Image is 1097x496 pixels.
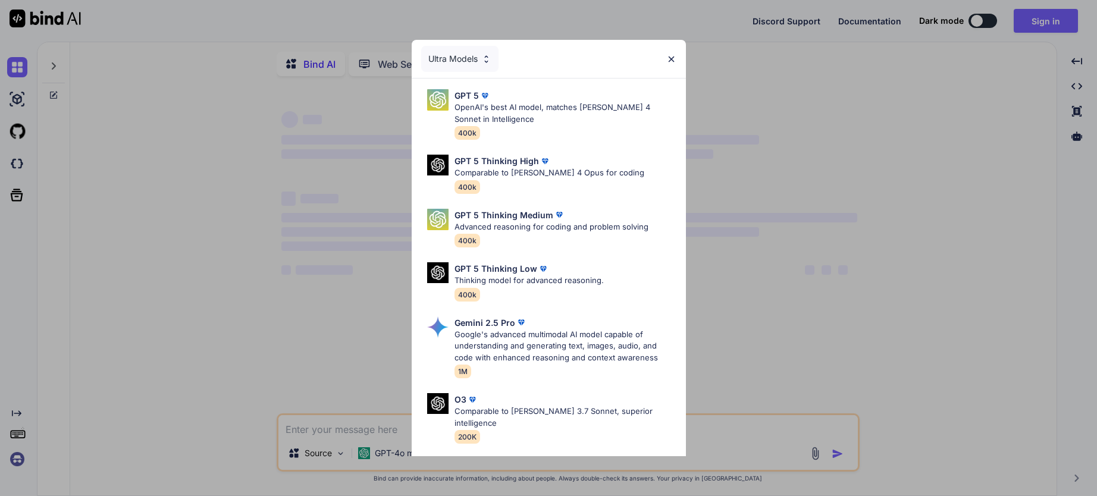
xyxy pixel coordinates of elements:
[479,90,491,102] img: premium
[427,262,449,283] img: Pick Models
[427,393,449,414] img: Pick Models
[427,209,449,230] img: Pick Models
[455,180,480,194] span: 400k
[455,126,480,140] span: 400k
[537,263,549,275] img: premium
[455,316,515,329] p: Gemini 2.5 Pro
[455,329,676,364] p: Google's advanced multimodal AI model capable of understanding and generating text, images, audio...
[427,316,449,338] img: Pick Models
[455,430,480,444] span: 200K
[455,89,479,102] p: GPT 5
[455,234,480,247] span: 400k
[455,221,648,233] p: Advanced reasoning for coding and problem solving
[455,275,604,287] p: Thinking model for advanced reasoning.
[553,209,565,221] img: premium
[481,54,491,64] img: Pick Models
[515,316,527,328] img: premium
[455,155,539,167] p: GPT 5 Thinking High
[427,89,449,111] img: Pick Models
[455,365,471,378] span: 1M
[421,46,499,72] div: Ultra Models
[455,167,644,179] p: Comparable to [PERSON_NAME] 4 Opus for coding
[427,155,449,175] img: Pick Models
[466,394,478,406] img: premium
[455,393,466,406] p: O3
[455,262,537,275] p: GPT 5 Thinking Low
[455,102,676,125] p: OpenAI's best AI model, matches [PERSON_NAME] 4 Sonnet in Intelligence
[539,155,551,167] img: premium
[455,406,676,429] p: Comparable to [PERSON_NAME] 3.7 Sonnet, superior intelligence
[455,209,553,221] p: GPT 5 Thinking Medium
[666,54,676,64] img: close
[455,288,480,302] span: 400k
